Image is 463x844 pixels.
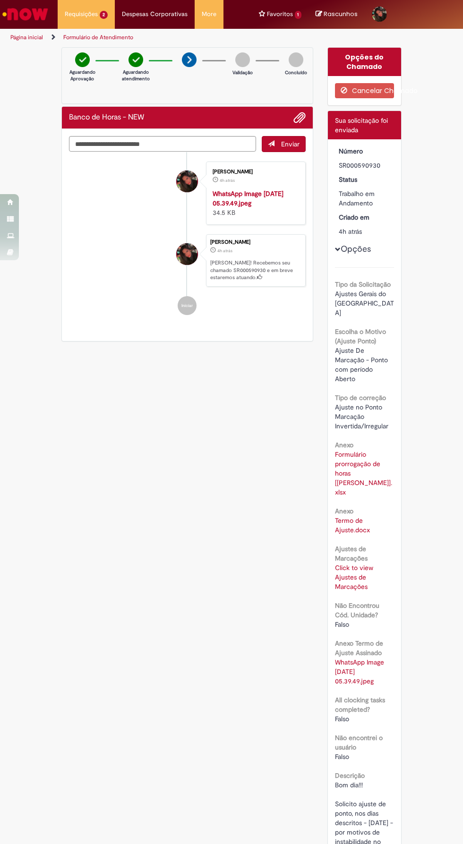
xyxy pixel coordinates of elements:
h2: Banco de Horas - NEW Histórico de tíquete [69,113,144,122]
span: Enviar [281,140,300,148]
b: Não Encontrou Cód. Unidade? [335,601,379,619]
span: Requisições [65,9,98,19]
div: Beatriz Rebeca Gonzaga Da Silva [176,243,198,265]
p: Aguardando Aprovação [69,69,95,83]
img: img-circle-grey.png [289,52,303,67]
button: Cancelar Chamado [335,83,394,98]
div: Beatriz Rebeca Gonzaga Da Silva [176,171,198,192]
p: Concluído [285,69,307,76]
img: ServiceNow [1,5,50,24]
p: [PERSON_NAME]! Recebemos seu chamado SR000590930 e em breve estaremos atuando. [210,259,300,281]
a: No momento, sua lista de rascunhos tem 0 Itens [316,9,358,18]
b: Tipo da Solicitação [335,280,391,289]
span: Ajustes Gerais do [GEOGRAPHIC_DATA] [335,290,394,317]
ul: Histórico de tíquete [69,152,306,324]
b: Descrição [335,771,365,780]
a: Click to view Ajustes de Marcações [335,563,373,591]
textarea: Digite sua mensagem aqui... [69,136,256,152]
dt: Número [332,146,398,156]
span: Falso [335,715,349,723]
span: Ajuste no Ponto Marcação Invertida/Irregular [335,403,388,430]
a: WhatsApp Image [DATE] 05.39.49.jpeg [213,189,283,207]
button: Adicionar anexos [293,111,306,124]
span: 4h atrás [339,227,362,236]
div: Opções do Chamado [328,48,402,76]
p: Aguardando atendimento [122,69,150,83]
span: Rascunhos [324,9,358,18]
b: Tipo de correção [335,393,386,402]
span: 4h atrás [220,178,235,183]
dt: Status [332,175,398,184]
span: Despesas Corporativas [122,9,188,19]
span: 2 [100,11,108,19]
img: check-circle-green.png [129,52,143,67]
ul: Trilhas de página [7,29,224,46]
a: Download de Formulário prorrogação de horas [Jornada dobrada].xlsx [335,450,392,496]
a: Página inicial [10,34,43,41]
b: Escolha o Motivo (Ajuste Ponto) [335,327,386,345]
span: Favoritos [267,9,293,19]
dt: Criado em [332,213,398,222]
img: img-circle-grey.png [235,52,250,67]
a: Formulário de Atendimento [63,34,133,41]
span: Falso [335,752,349,761]
div: SR000590930 [339,161,391,170]
span: Sua solicitação foi enviada [335,116,388,134]
span: 1 [295,11,302,19]
b: All clocking tasks completed? [335,696,385,714]
b: Ajustes de Marcações [335,545,368,563]
span: More [202,9,216,19]
time: 29/09/2025 05:41:50 [339,227,362,236]
b: Anexo Termo de Ajuste Assinado [335,639,383,657]
b: Anexo [335,441,353,449]
a: Download de WhatsApp Image 2025-09-29 at 05.39.49.jpeg [335,658,386,685]
time: 29/09/2025 05:40:24 [220,178,235,183]
img: arrow-next.png [182,52,197,67]
span: Ajuste De Marcação - Ponto com período Aberto [335,346,390,383]
img: check-circle-green.png [75,52,90,67]
div: 29/09/2025 05:41:50 [339,227,391,236]
button: Enviar [262,136,306,152]
b: Anexo [335,507,353,515]
div: [PERSON_NAME] [213,169,295,175]
div: 34.5 KB [213,189,295,217]
div: [PERSON_NAME] [210,239,300,245]
time: 29/09/2025 05:41:50 [217,248,232,254]
li: Beatriz Rebeca Gonzaga da Silva [69,234,306,287]
span: Falso [335,620,349,629]
p: Validação [232,69,253,76]
a: Download de Termo de Ajuste.docx [335,516,370,534]
b: Não encontrei o usuário [335,733,383,751]
div: Trabalho em Andamento [339,189,391,208]
span: 4h atrás [217,248,232,254]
